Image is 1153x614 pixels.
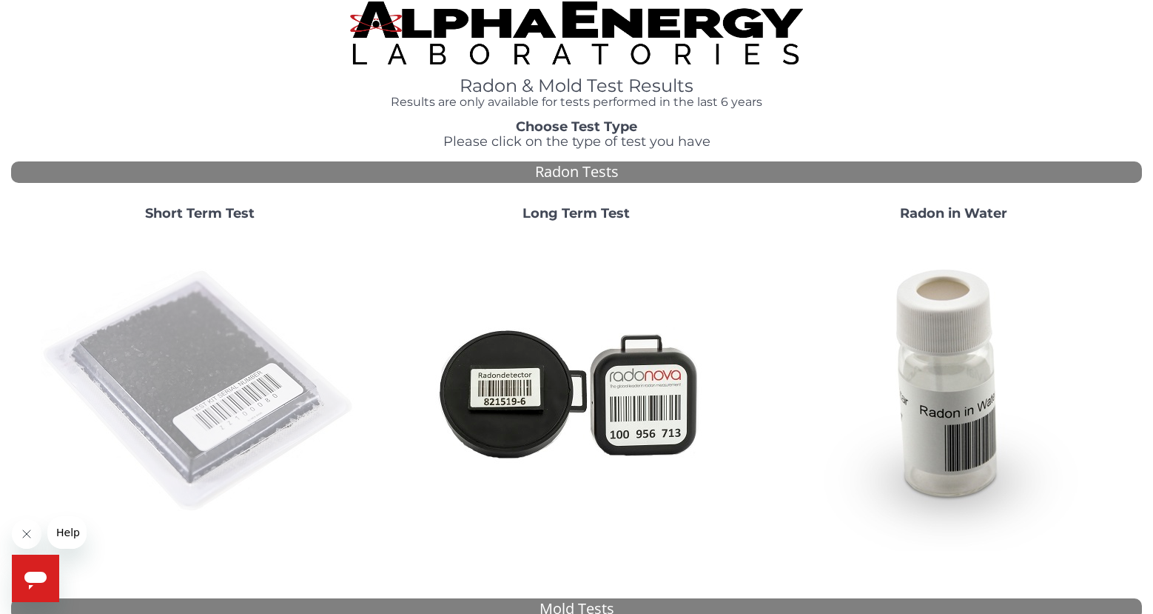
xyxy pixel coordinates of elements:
[41,233,359,551] img: ShortTerm.jpg
[12,555,59,602] iframe: Button to launch messaging window
[350,96,802,109] h4: Results are only available for tests performed in the last 6 years
[516,119,637,135] strong: Choose Test Type
[350,1,802,64] img: TightCrop.jpg
[417,233,736,551] img: Radtrak2vsRadtrak3.jpg
[443,133,710,150] span: Please click on the type of test you have
[145,205,255,221] strong: Short Term Test
[900,205,1007,221] strong: Radon in Water
[47,516,87,549] iframe: Message from company
[11,161,1142,183] div: Radon Tests
[522,205,630,221] strong: Long Term Test
[12,519,41,549] iframe: Close message
[350,76,802,96] h1: Radon & Mold Test Results
[794,233,1112,551] img: RadoninWater.jpg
